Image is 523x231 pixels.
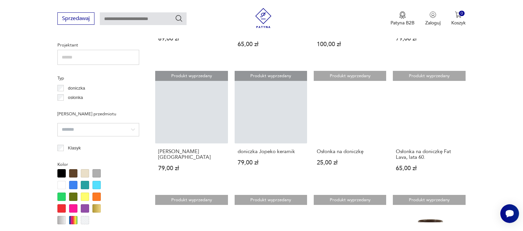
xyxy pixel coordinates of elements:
[455,11,462,18] img: Ikona koszyka
[158,36,225,41] p: 89,00 zł
[253,8,273,28] img: Patyna - sklep z meblami i dekoracjami vintage
[390,11,415,26] button: Patyna B2B
[390,20,415,26] p: Patyna B2B
[500,204,519,223] iframe: Smartsupp widget button
[158,149,225,160] h3: [PERSON_NAME][GEOGRAPHIC_DATA]
[238,41,304,47] p: 65,00 zł
[425,20,441,26] p: Zaloguj
[175,14,183,22] button: Szukaj
[238,149,304,154] h3: doniczka Jopeko keramik
[425,11,441,26] button: Zaloguj
[57,17,94,21] a: Sprzedawaj
[155,71,228,184] a: Produkt wyprzedanydoniczka W.Germany[PERSON_NAME][GEOGRAPHIC_DATA]79,00 zł
[317,149,383,154] h3: Osłonka na doniczkę
[396,36,462,41] p: 79,00 zł
[238,160,304,165] p: 79,00 zł
[314,71,386,184] a: Produkt wyprzedanyOsłonka na doniczkęOsłonka na doniczkę25,00 zł
[451,11,466,26] button: 0Koszyk
[396,149,462,160] h3: Osłonka na doniczkę Fat Lava, lata 60.
[57,110,139,118] p: [PERSON_NAME] przedmiotu
[430,11,436,18] img: Ikonka użytkownika
[396,165,462,171] p: 65,00 zł
[57,41,139,49] p: Projektant
[235,71,307,184] a: Produkt wyprzedanydoniczka Jopeko keramikdoniczka Jopeko keramik79,00 zł
[57,12,94,25] button: Sprzedawaj
[451,20,466,26] p: Koszyk
[317,41,383,47] p: 100,00 zł
[399,11,406,19] img: Ikona medalu
[68,144,81,152] p: Klasyk
[393,71,465,184] a: Produkt wyprzedanyOsłonka na doniczkę Fat Lava, lata 60.Osłonka na doniczkę Fat Lava, lata 60.65,...
[68,85,85,92] p: doniczka
[317,160,383,165] p: 25,00 zł
[158,165,225,171] p: 79,00 zł
[459,11,465,16] div: 0
[68,94,83,101] p: osłonka
[57,75,139,82] p: Typ
[390,11,415,26] a: Ikona medaluPatyna B2B
[57,161,139,168] p: Kolor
